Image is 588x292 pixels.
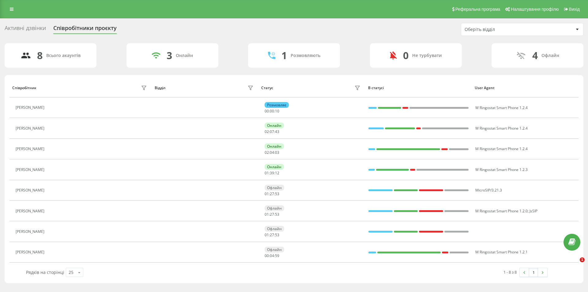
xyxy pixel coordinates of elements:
div: [PERSON_NAME] [16,105,46,110]
div: [PERSON_NAME] [16,126,46,131]
span: 00 [265,253,269,258]
div: : : [265,233,279,237]
div: : : [265,212,279,217]
span: MicroSIP/3.21.3 [475,188,502,193]
div: 4 [532,50,538,61]
div: : : [265,192,279,196]
div: Оберіть відділ [465,27,538,32]
span: 01 [265,212,269,217]
span: 43 [275,129,279,134]
iframe: Intercom live chat [567,257,582,272]
span: JsSIP [530,208,537,214]
div: Офлайн [265,185,284,191]
span: 59 [275,253,279,258]
span: 00 [265,108,269,114]
div: Не турбувати [412,53,442,58]
div: 3 [167,50,172,61]
span: 53 [275,191,279,196]
div: : : [265,254,279,258]
span: W Ringostat Smart Phone 1.2.4 [475,105,528,110]
span: 02 [265,129,269,134]
span: Реферальна програма [455,7,500,12]
span: 07 [270,129,274,134]
div: 25 [69,269,73,275]
div: [PERSON_NAME] [16,188,46,192]
div: Онлайн [176,53,193,58]
span: M Ringostat Smart Phone 1.2.0 [475,208,528,214]
span: 04 [270,253,274,258]
div: Офлайн [265,226,284,232]
span: Налаштування профілю [511,7,559,12]
div: 1 - 8 з 8 [503,269,517,275]
span: Рядків на сторінці [26,269,64,275]
div: Активні дзвінки [5,25,46,34]
div: Співробітник [12,86,36,90]
div: [PERSON_NAME] [16,209,46,213]
span: 27 [270,191,274,196]
span: 02 [265,150,269,155]
span: W Ringostat Smart Phone 1.2.4 [475,126,528,131]
span: W Ringostat Smart Phone 1.2.3 [475,167,528,172]
span: 00 [270,108,274,114]
span: 10 [275,108,279,114]
div: 8 [37,50,43,61]
span: 04 [270,150,274,155]
div: Офлайн [541,53,559,58]
div: : : [265,109,279,113]
span: 01 [265,232,269,237]
span: 03 [275,150,279,155]
div: User Agent [475,86,576,90]
span: 39 [270,170,274,176]
div: [PERSON_NAME] [16,229,46,234]
div: Розмовляє [265,102,289,108]
span: 53 [275,232,279,237]
span: M Ringostat Smart Phone 1.2.1 [475,249,528,255]
span: 01 [265,191,269,196]
div: Відділ [155,86,165,90]
div: Співробітники проєкту [53,25,117,34]
span: Вихід [569,7,580,12]
div: 1 [281,50,287,61]
span: 12 [275,170,279,176]
span: 27 [270,232,274,237]
div: Онлайн [265,123,284,128]
span: 01 [265,170,269,176]
div: Онлайн [265,164,284,170]
span: 53 [275,212,279,217]
div: В статусі [368,86,469,90]
div: [PERSON_NAME] [16,250,46,254]
div: 0 [403,50,409,61]
div: Статус [261,86,273,90]
span: M Ringostat Smart Phone 1.2.4 [475,146,528,151]
div: : : [265,130,279,134]
div: : : [265,171,279,175]
span: 1 [580,257,585,262]
div: : : [265,150,279,155]
span: 27 [270,212,274,217]
div: Розмовляють [291,53,320,58]
div: [PERSON_NAME] [16,168,46,172]
div: Офлайн [265,205,284,211]
div: Офлайн [265,247,284,252]
a: 1 [529,268,538,277]
div: Всього акаунтів [46,53,81,58]
div: Онлайн [265,143,284,149]
div: [PERSON_NAME] [16,147,46,151]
